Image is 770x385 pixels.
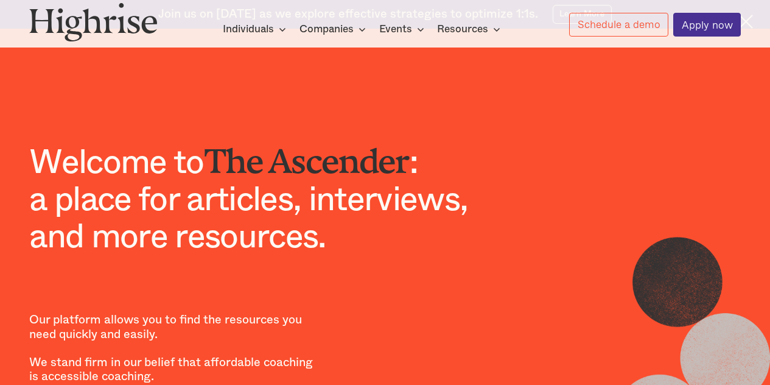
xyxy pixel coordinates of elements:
h1: Welcome to : a place for articles, interviews, and more resources. [29,135,493,256]
div: Companies [299,22,369,37]
a: Schedule a demo [569,13,668,37]
span: The Ascender [204,142,410,164]
div: Resources [437,22,488,37]
div: Events [379,22,412,37]
a: Apply now [673,13,741,37]
div: Companies [299,22,354,37]
div: Events [379,22,428,37]
div: Individuals [223,22,290,37]
p: Our platform allows you to find the resources you need quickly and easily. We stand firm in our b... [29,285,318,384]
img: Highrise logo [29,2,158,41]
div: Resources [437,22,504,37]
div: Individuals [223,22,274,37]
